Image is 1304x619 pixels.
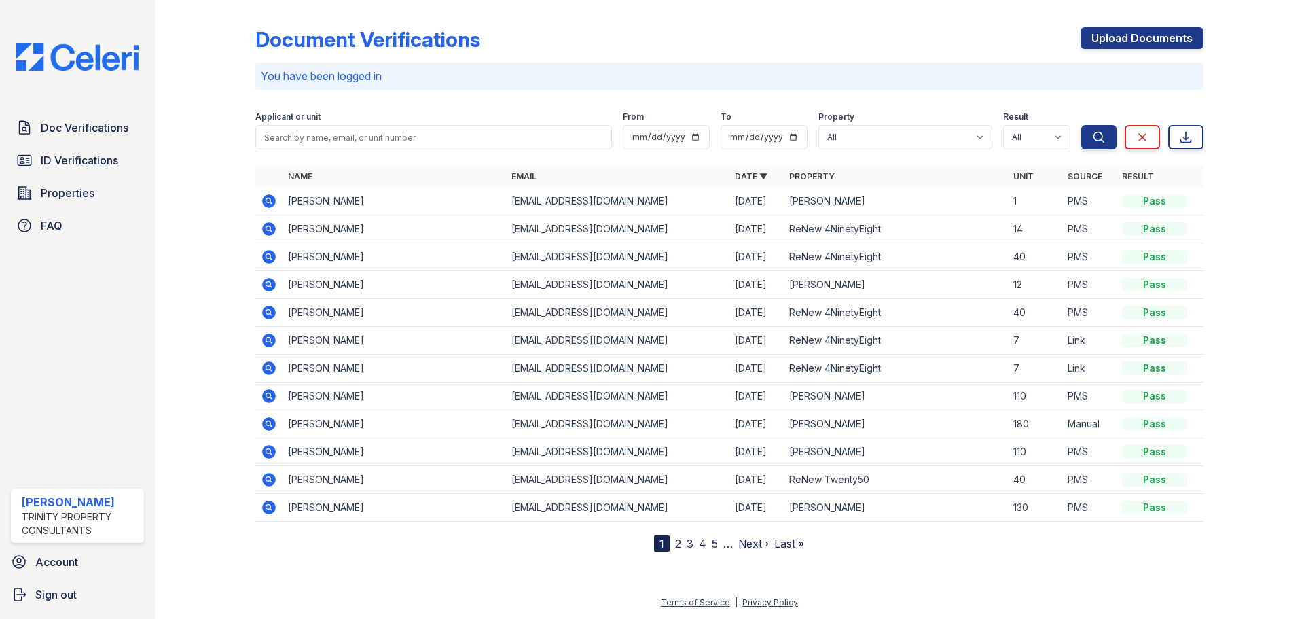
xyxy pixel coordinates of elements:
[784,410,1007,438] td: [PERSON_NAME]
[1068,171,1102,181] a: Source
[784,327,1007,355] td: ReNew 4NinetyEight
[1062,383,1117,410] td: PMS
[11,212,144,239] a: FAQ
[1062,271,1117,299] td: PMS
[5,581,149,608] a: Sign out
[789,171,835,181] a: Property
[784,215,1007,243] td: ReNew 4NinetyEight
[1247,565,1290,605] iframe: chat widget
[506,243,729,271] td: [EMAIL_ADDRESS][DOMAIN_NAME]
[729,438,784,466] td: [DATE]
[35,586,77,603] span: Sign out
[1008,327,1062,355] td: 7
[661,597,730,607] a: Terms of Service
[41,152,118,169] span: ID Verifications
[255,111,321,122] label: Applicant or unit
[675,537,681,550] a: 2
[738,537,769,550] a: Next ›
[1122,278,1187,291] div: Pass
[1008,243,1062,271] td: 40
[1008,215,1062,243] td: 14
[506,327,729,355] td: [EMAIL_ADDRESS][DOMAIN_NAME]
[11,114,144,141] a: Doc Verifications
[11,147,144,174] a: ID Verifications
[1122,250,1187,264] div: Pass
[774,537,804,550] a: Last »
[506,494,729,522] td: [EMAIL_ADDRESS][DOMAIN_NAME]
[1062,355,1117,383] td: Link
[1008,410,1062,438] td: 180
[1008,188,1062,215] td: 1
[721,111,731,122] label: To
[1122,171,1154,181] a: Result
[1122,222,1187,236] div: Pass
[784,383,1007,410] td: [PERSON_NAME]
[41,185,94,201] span: Properties
[1122,417,1187,431] div: Pass
[1062,327,1117,355] td: Link
[22,494,139,510] div: [PERSON_NAME]
[784,466,1007,494] td: ReNew Twenty50
[506,271,729,299] td: [EMAIL_ADDRESS][DOMAIN_NAME]
[1062,215,1117,243] td: PMS
[511,171,537,181] a: Email
[654,535,670,552] div: 1
[729,355,784,383] td: [DATE]
[1122,473,1187,487] div: Pass
[11,179,144,207] a: Properties
[784,494,1007,522] td: [PERSON_NAME]
[1008,299,1062,327] td: 40
[729,327,784,355] td: [DATE]
[283,271,506,299] td: [PERSON_NAME]
[1008,466,1062,494] td: 40
[784,438,1007,466] td: [PERSON_NAME]
[283,383,506,410] td: [PERSON_NAME]
[1081,27,1203,49] a: Upload Documents
[283,188,506,215] td: [PERSON_NAME]
[1062,438,1117,466] td: PMS
[22,510,139,537] div: Trinity Property Consultants
[283,299,506,327] td: [PERSON_NAME]
[5,43,149,71] img: CE_Logo_Blue-a8612792a0a2168367f1c8372b55b34899dd931a85d93a1a3d3e32e68fde9ad4.png
[1122,501,1187,514] div: Pass
[261,68,1198,84] p: You have been logged in
[1008,355,1062,383] td: 7
[784,271,1007,299] td: [PERSON_NAME]
[818,111,854,122] label: Property
[687,537,693,550] a: 3
[784,188,1007,215] td: [PERSON_NAME]
[1008,494,1062,522] td: 130
[1008,271,1062,299] td: 12
[729,383,784,410] td: [DATE]
[283,355,506,383] td: [PERSON_NAME]
[255,125,612,149] input: Search by name, email, or unit number
[729,299,784,327] td: [DATE]
[1062,188,1117,215] td: PMS
[729,410,784,438] td: [DATE]
[1122,445,1187,459] div: Pass
[283,243,506,271] td: [PERSON_NAME]
[1062,410,1117,438] td: Manual
[1008,438,1062,466] td: 110
[283,438,506,466] td: [PERSON_NAME]
[742,597,798,607] a: Privacy Policy
[1122,194,1187,208] div: Pass
[283,327,506,355] td: [PERSON_NAME]
[41,217,62,234] span: FAQ
[506,466,729,494] td: [EMAIL_ADDRESS][DOMAIN_NAME]
[288,171,312,181] a: Name
[729,271,784,299] td: [DATE]
[729,466,784,494] td: [DATE]
[712,537,718,550] a: 5
[506,410,729,438] td: [EMAIL_ADDRESS][DOMAIN_NAME]
[506,383,729,410] td: [EMAIL_ADDRESS][DOMAIN_NAME]
[1122,361,1187,375] div: Pass
[699,537,706,550] a: 4
[1122,334,1187,347] div: Pass
[1062,243,1117,271] td: PMS
[283,466,506,494] td: [PERSON_NAME]
[283,410,506,438] td: [PERSON_NAME]
[506,215,729,243] td: [EMAIL_ADDRESS][DOMAIN_NAME]
[1062,494,1117,522] td: PMS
